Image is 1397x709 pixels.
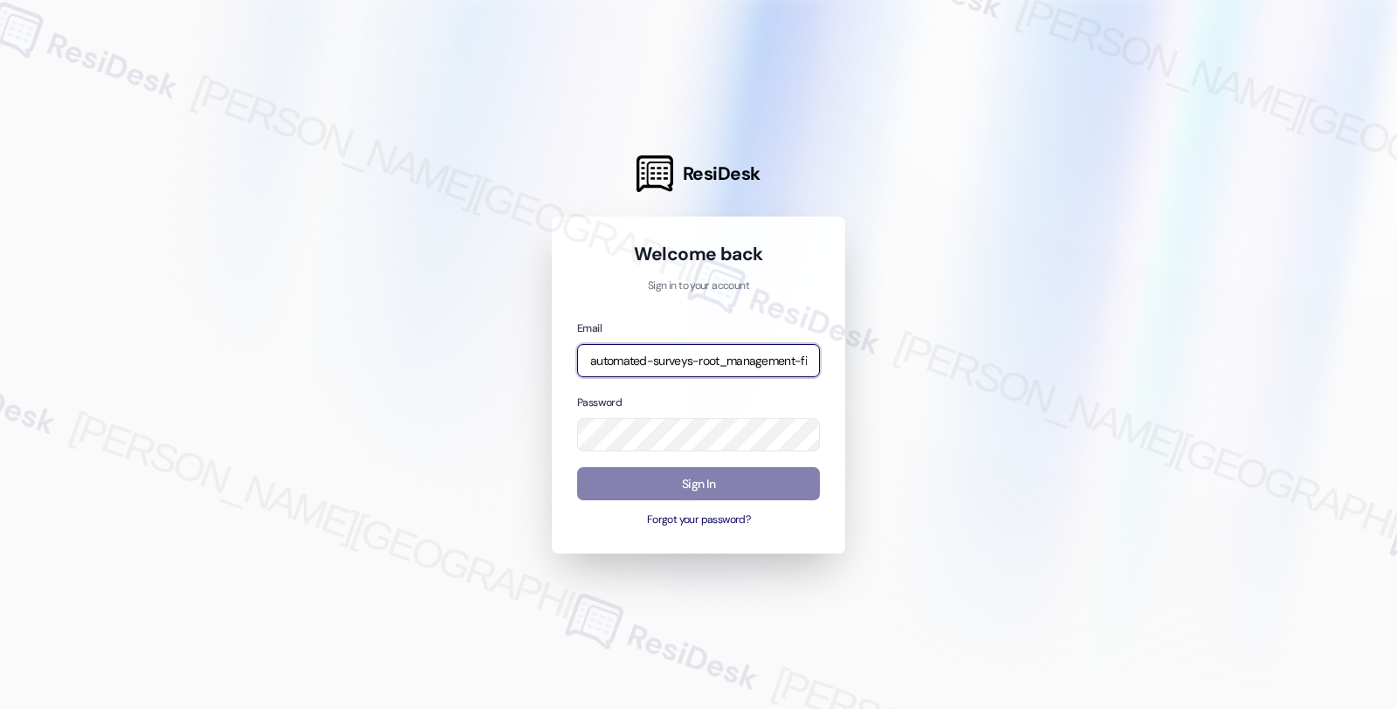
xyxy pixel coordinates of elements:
[577,396,622,410] label: Password
[577,344,820,378] input: name@example.com
[577,467,820,501] button: Sign In
[577,242,820,266] h1: Welcome back
[637,155,673,192] img: ResiDesk Logo
[577,513,820,528] button: Forgot your password?
[577,321,602,335] label: Email
[577,279,820,294] p: Sign in to your account
[683,162,760,186] span: ResiDesk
